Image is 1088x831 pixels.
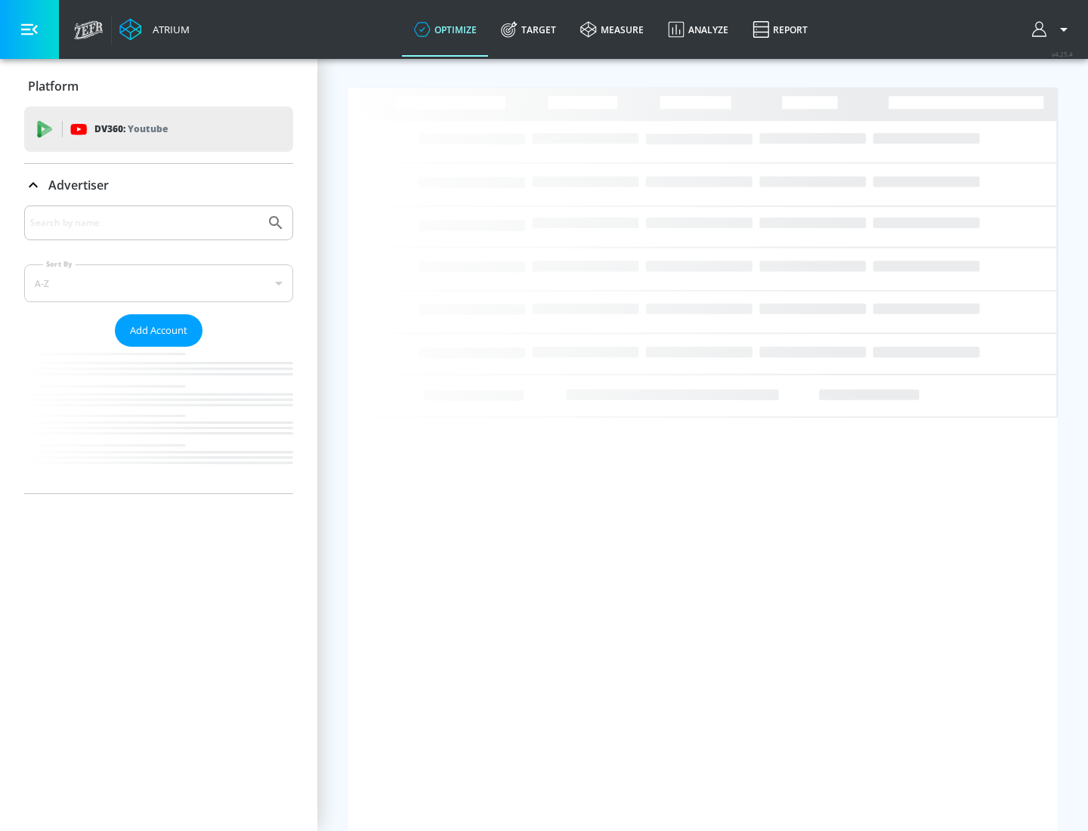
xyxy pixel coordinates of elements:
[24,65,293,107] div: Platform
[24,107,293,152] div: DV360: Youtube
[568,2,656,57] a: measure
[147,23,190,36] div: Atrium
[1052,50,1073,58] span: v 4.25.4
[489,2,568,57] a: Target
[30,213,259,233] input: Search by name
[48,177,109,193] p: Advertiser
[656,2,740,57] a: Analyze
[94,121,168,137] p: DV360:
[130,322,187,339] span: Add Account
[402,2,489,57] a: optimize
[43,259,76,269] label: Sort By
[115,314,202,347] button: Add Account
[24,164,293,206] div: Advertiser
[740,2,820,57] a: Report
[28,78,79,94] p: Platform
[24,205,293,493] div: Advertiser
[119,18,190,41] a: Atrium
[24,264,293,302] div: A-Z
[24,347,293,493] nav: list of Advertiser
[128,121,168,137] p: Youtube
